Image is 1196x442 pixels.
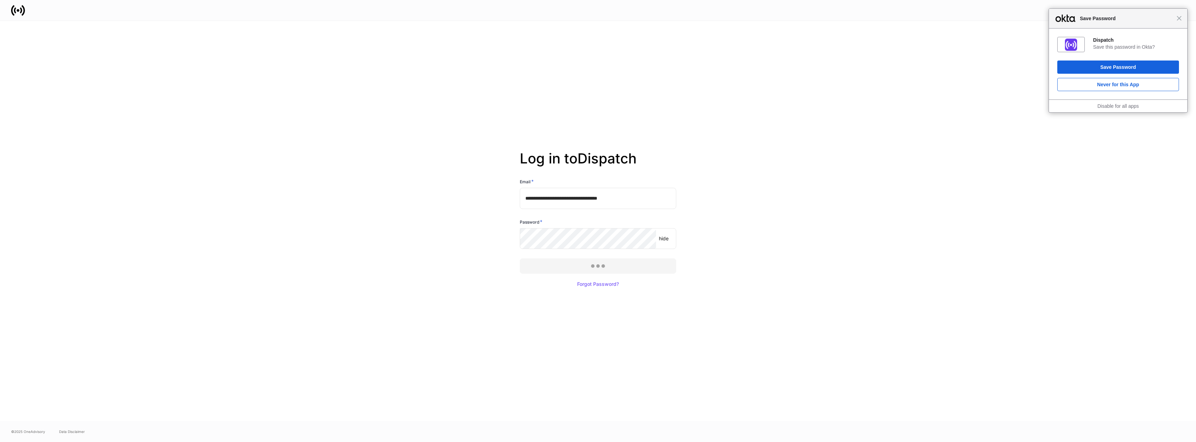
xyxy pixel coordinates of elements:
[1057,61,1179,74] button: Save Password
[1065,39,1077,51] img: IoaI0QAAAAZJREFUAwDpn500DgGa8wAAAABJRU5ErkJggg==
[1177,16,1182,21] span: Close
[1076,14,1177,23] span: Save Password
[1057,78,1179,91] button: Never for this App
[1097,103,1139,109] a: Disable for all apps
[1093,44,1179,50] div: Save this password in Okta?
[1093,37,1179,43] div: Dispatch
